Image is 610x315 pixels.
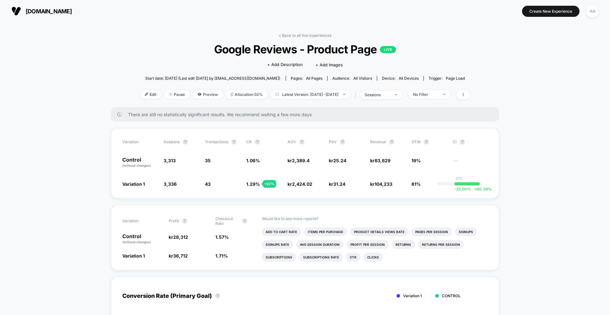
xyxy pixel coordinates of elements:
[262,240,293,249] li: Signups Rate
[306,76,322,81] span: all pages
[353,76,372,81] span: All Visitors
[370,139,386,144] span: Revenue
[275,93,279,96] img: calendar
[157,43,453,56] span: Google Reviews - Product Page
[471,187,492,191] span: 90.39 %
[182,218,187,224] button: ?
[299,139,304,144] button: ?
[453,159,488,168] span: ---
[226,90,268,99] span: Allocation: 50%
[586,5,599,17] div: AA
[455,227,477,236] li: Signups
[246,139,252,144] span: CR
[262,227,301,236] li: Add To Cart Rate
[164,158,176,163] span: 3,313
[411,158,421,163] span: 19%
[522,6,579,17] button: Create New Experience
[140,90,161,99] span: Edit
[458,181,460,185] p: |
[333,158,346,163] span: 25.24
[231,139,236,144] button: ?
[413,92,438,97] div: No Filter
[231,93,233,96] img: rebalance
[460,139,465,144] button: ?
[424,139,429,144] button: ?
[242,218,247,224] button: ?
[122,234,162,245] p: Control
[304,227,347,236] li: Items Per Purchase
[122,139,157,144] span: Variation
[389,139,394,144] button: ?
[205,139,228,144] span: Transactions
[418,240,464,249] li: Returns Per Session
[346,253,360,262] li: Ctr
[183,139,188,144] button: ?
[350,227,408,236] li: Product Details Views Rate
[255,139,260,144] button: ?
[215,234,229,240] span: 1.57 %
[288,158,309,163] span: kr
[370,158,390,163] span: kr
[333,181,345,187] span: 31.24
[380,46,396,53] p: LIVE
[332,76,372,81] div: Audience:
[279,33,331,38] a: < Back to all live experiences
[375,158,390,163] span: 83,629
[145,93,148,96] img: edit
[329,139,337,144] span: PSV
[193,90,223,99] span: Preview
[411,227,452,236] li: Pages Per Session
[288,139,296,144] span: AOV
[454,187,471,191] span: -22.00 %
[456,176,462,181] p: 0%
[365,92,390,97] div: sessions
[363,253,383,262] li: Clicks
[122,164,151,167] span: (without changes)
[584,5,600,18] button: AA
[292,181,312,187] span: 2,424.02
[169,93,172,96] img: end
[288,181,312,187] span: kr
[122,216,157,226] span: Variation
[403,293,422,298] span: Variation 1
[169,218,179,223] span: Profit
[399,76,419,81] span: all devices
[262,216,488,221] p: Would like to see more reports?
[329,158,346,163] span: kr
[205,158,211,163] span: 35
[128,112,486,117] span: There are still no statistically significant results. We recommend waiting a few more days
[446,76,465,81] span: Page Load
[122,240,151,244] span: (without changes)
[329,181,345,187] span: kr
[205,181,211,187] span: 43
[263,180,276,188] div: + 22 %
[299,253,343,262] li: Subscriptions Rate
[453,139,488,144] span: CI
[375,181,392,187] span: 104,233
[392,240,415,249] li: Returns
[347,240,389,249] li: Profit Per Session
[340,139,345,144] button: ?
[169,253,188,258] span: kr
[122,181,145,187] span: Variation 1
[291,76,322,81] div: Pages:
[343,94,345,95] img: end
[315,62,343,67] span: + Add Images
[411,139,446,144] span: OTW
[377,76,424,81] span: Device:
[11,6,21,16] img: Visually logo
[474,187,477,191] span: +
[215,216,239,226] span: Checkout Rate
[164,181,177,187] span: 3,336
[215,293,220,298] button: ?
[411,181,421,187] span: 81%
[370,181,392,187] span: kr
[267,62,303,68] span: + Add Description
[169,234,188,240] span: kr
[215,253,228,258] span: 1.71 %
[173,253,188,258] span: 36,712
[164,90,190,99] span: Pause
[122,253,145,258] span: Variation 1
[173,234,188,240] span: 28,312
[10,6,74,16] button: [DOMAIN_NAME]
